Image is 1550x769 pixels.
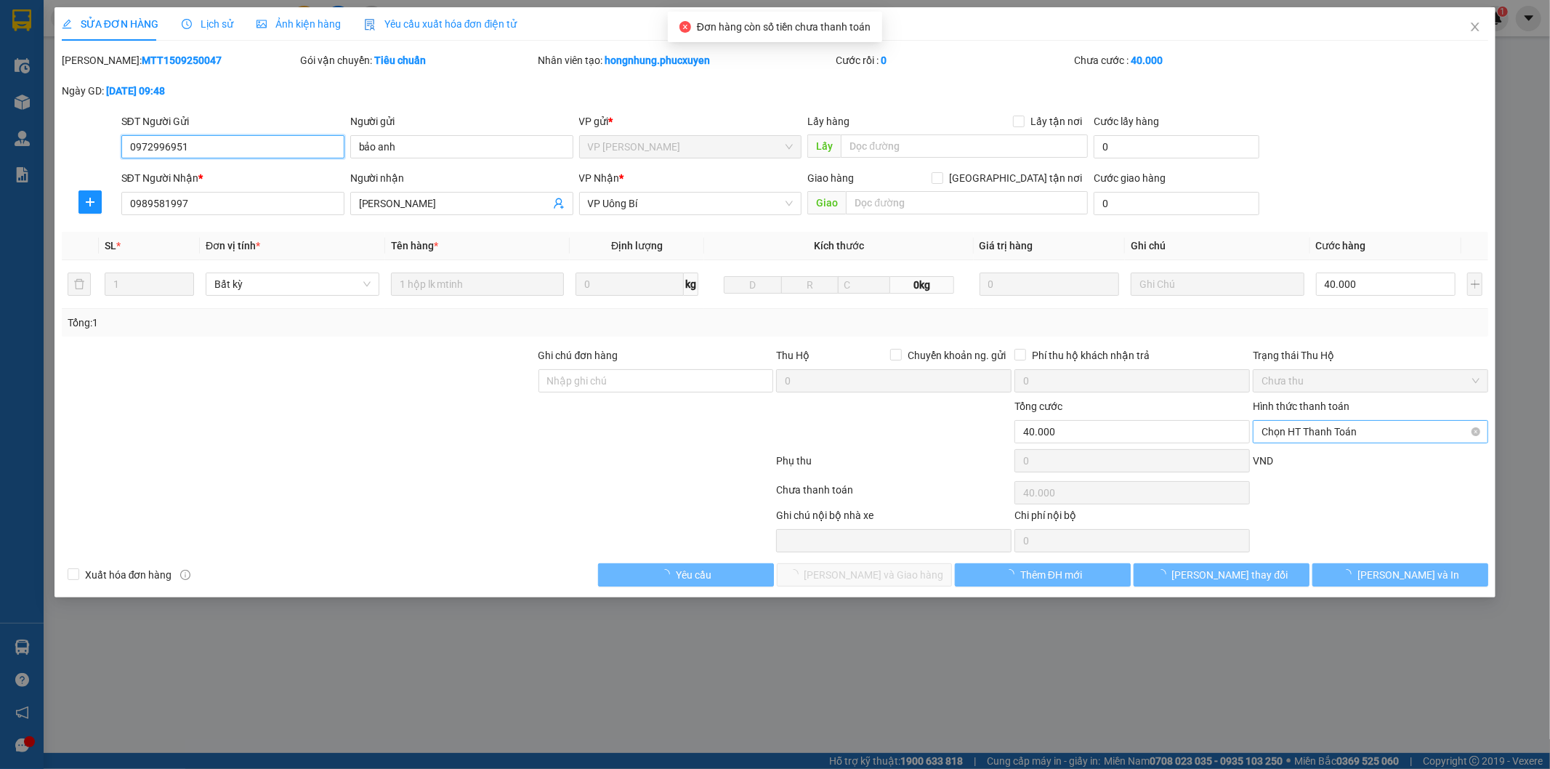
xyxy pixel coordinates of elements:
[588,136,794,158] span: VP Dương Đình Nghệ
[364,19,376,31] img: icon
[724,276,782,294] input: D
[62,18,158,30] span: SỬA ĐƠN HÀNG
[660,569,676,579] span: loading
[1172,567,1288,583] span: [PERSON_NAME] thay đổi
[846,191,1088,214] input: Dọc đường
[79,196,101,208] span: plus
[881,55,887,66] b: 0
[1094,116,1159,127] label: Cước lấy hàng
[814,240,864,251] span: Kích thước
[39,81,209,107] span: Gửi hàng Hạ Long: Hotline:
[1004,569,1020,579] span: loading
[1125,232,1310,260] th: Ghi chú
[41,39,206,65] strong: 024 3236 3236 -
[79,567,178,583] span: Xuất hóa đơn hàng
[391,240,438,251] span: Tên hàng
[9,94,34,166] img: logo
[553,198,565,209] span: user-add
[142,55,222,66] b: MTT1509250047
[62,83,297,99] div: Ngày GD:
[588,193,794,214] span: VP Uông Bí
[579,113,802,129] div: VP gửi
[1455,7,1495,48] button: Close
[598,563,774,587] button: Yêu cầu
[676,567,711,583] span: Yêu cầu
[980,273,1119,296] input: 0
[1472,427,1480,436] span: close-circle
[1253,347,1488,363] div: Trạng thái Thu Hộ
[1094,172,1166,184] label: Cước giao hàng
[350,113,573,129] div: Người gửi
[68,315,598,331] div: Tổng: 1
[605,55,711,66] b: hongnhung.phucxuyen
[78,190,102,214] button: plus
[838,276,890,294] input: C
[1156,569,1172,579] span: loading
[1469,21,1481,33] span: close
[214,97,301,113] span: UB1509250050
[182,18,233,30] span: Lịch sử
[121,113,344,129] div: SĐT Người Gửi
[679,21,691,33] span: close-circle
[105,240,116,251] span: SL
[62,52,297,68] div: [PERSON_NAME]:
[807,172,854,184] span: Giao hàng
[775,453,1014,478] div: Phụ thu
[1467,273,1483,296] button: plus
[1074,52,1309,68] div: Chưa cước :
[538,350,618,361] label: Ghi chú đơn hàng
[257,18,341,30] span: Ảnh kiện hàng
[1341,569,1357,579] span: loading
[538,369,774,392] input: Ghi chú đơn hàng
[1020,567,1082,583] span: Thêm ĐH mới
[836,52,1071,68] div: Cước rồi :
[374,55,426,66] b: Tiêu chuẩn
[62,19,72,29] span: edit
[902,347,1012,363] span: Chuyển khoản ng. gửi
[807,116,849,127] span: Lấy hàng
[890,276,954,294] span: 0kg
[1094,135,1259,158] input: Cước lấy hàng
[611,240,663,251] span: Định lượng
[1253,455,1273,467] span: VND
[105,52,207,78] strong: 0888 827 827 - 0848 827 827
[1134,563,1309,587] button: [PERSON_NAME] thay đổi
[775,482,1014,507] div: Chưa thanh toán
[579,172,620,184] span: VP Nhận
[684,273,698,296] span: kg
[1094,192,1259,215] input: Cước giao hàng
[841,134,1088,158] input: Dọc đường
[1312,563,1488,587] button: [PERSON_NAME] và In
[180,570,190,580] span: info-circle
[350,170,573,186] div: Người nhận
[955,563,1131,587] button: Thêm ĐH mới
[43,7,206,23] strong: Công ty TNHH Phúc Xuyên
[697,21,871,33] span: Đơn hàng còn số tiền chưa thanh toán
[182,19,192,29] span: clock-circle
[776,507,1012,529] div: Ghi chú nội bộ nhà xe
[1316,240,1366,251] span: Cước hàng
[1026,347,1155,363] span: Phí thu hộ khách nhận trả
[364,18,517,30] span: Yêu cầu xuất hóa đơn điện tử
[807,134,841,158] span: Lấy
[980,240,1033,251] span: Giá trị hàng
[777,563,953,587] button: [PERSON_NAME] và Giao hàng
[781,276,839,294] input: R
[214,273,371,295] span: Bất kỳ
[1253,400,1349,412] label: Hình thức thanh toán
[807,191,846,214] span: Giao
[1131,55,1163,66] b: 40.000
[111,94,175,107] strong: 0886 027 027
[1262,370,1480,392] span: Chưa thu
[776,350,810,361] span: Thu Hộ
[206,240,260,251] span: Đơn vị tính
[943,170,1088,186] span: [GEOGRAPHIC_DATA] tận nơi
[1262,421,1480,443] span: Chọn HT Thanh Toán
[257,19,267,29] span: picture
[391,273,565,296] input: VD: Bàn, Ghế
[106,85,165,97] b: [DATE] 09:48
[1014,400,1062,412] span: Tổng cước
[1025,113,1088,129] span: Lấy tận nơi
[300,52,536,68] div: Gói vận chuyển:
[133,81,209,94] strong: 02033 616 626 -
